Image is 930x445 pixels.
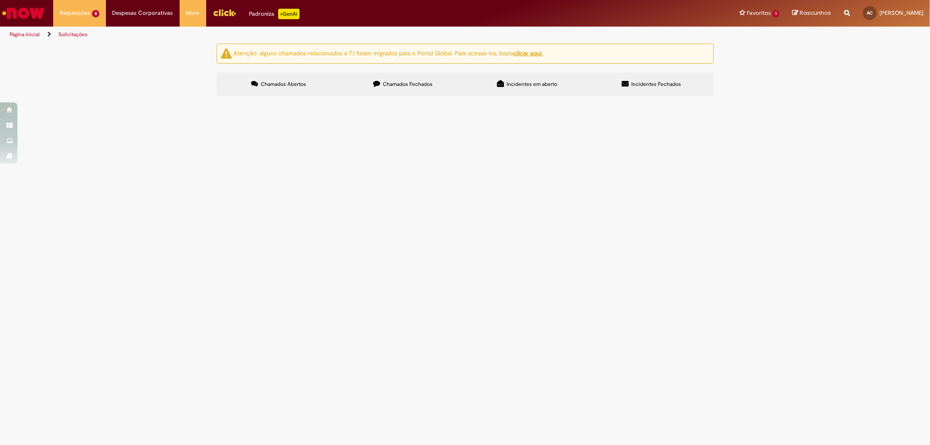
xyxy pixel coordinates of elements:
[773,10,779,17] span: 1
[879,9,923,17] span: [PERSON_NAME]
[507,81,557,88] span: Incidentes em aberto
[514,49,543,57] a: clicar aqui.
[631,81,681,88] span: Incidentes Fechados
[261,81,306,88] span: Chamados Abertos
[213,6,236,19] img: click_logo_yellow_360x200.png
[867,10,873,16] span: AC
[249,9,300,19] div: Padroniza
[1,4,46,22] img: ServiceNow
[92,10,99,17] span: 8
[60,9,90,17] span: Requisições
[792,9,831,17] a: Rascunhos
[383,81,433,88] span: Chamados Fechados
[186,9,200,17] span: More
[234,49,543,57] ng-bind-html: Atenção: alguns chamados relacionados a T.I foram migrados para o Portal Global. Para acessá-los,...
[747,9,771,17] span: Favoritos
[112,9,173,17] span: Despesas Corporativas
[10,31,40,38] a: Página inicial
[800,9,831,17] span: Rascunhos
[7,27,613,43] ul: Trilhas de página
[58,31,88,38] a: Solicitações
[278,9,300,19] p: +GenAi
